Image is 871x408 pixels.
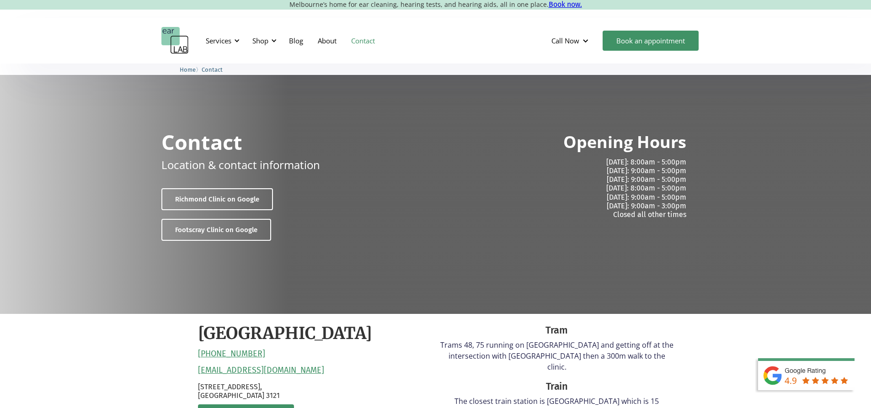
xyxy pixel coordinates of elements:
[161,132,242,152] h1: Contact
[180,65,196,74] a: Home
[206,36,231,45] div: Services
[198,366,324,376] a: [EMAIL_ADDRESS][DOMAIN_NAME]
[282,27,310,54] a: Blog
[198,382,431,400] p: [STREET_ADDRESS], [GEOGRAPHIC_DATA] 3121
[603,31,699,51] a: Book an appointment
[247,27,279,54] div: Shop
[161,219,271,241] a: Footscray Clinic on Google
[200,27,242,54] div: Services
[310,27,344,54] a: About
[551,36,579,45] div: Call Now
[440,339,673,372] p: Trams 48, 75 running on [GEOGRAPHIC_DATA] and getting off at the intersection with [GEOGRAPHIC_DA...
[198,349,265,359] a: [PHONE_NUMBER]
[440,379,673,394] div: Train
[180,66,196,73] span: Home
[198,323,372,344] h2: [GEOGRAPHIC_DATA]
[161,188,273,210] a: Richmond Clinic on Google
[563,132,686,153] h2: Opening Hours
[161,157,320,173] p: Location & contact information
[443,158,686,219] p: [DATE]: 8:00am - 5:00pm [DATE]: 9:00am - 5:00pm [DATE]: 9:00am - 5:00pm [DATE]: 8:00am - 5:00pm [...
[202,66,223,73] span: Contact
[180,65,202,74] li: 〉
[440,323,673,338] div: Tram
[252,36,268,45] div: Shop
[344,27,382,54] a: Contact
[544,27,598,54] div: Call Now
[161,27,189,54] a: home
[202,65,223,74] a: Contact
